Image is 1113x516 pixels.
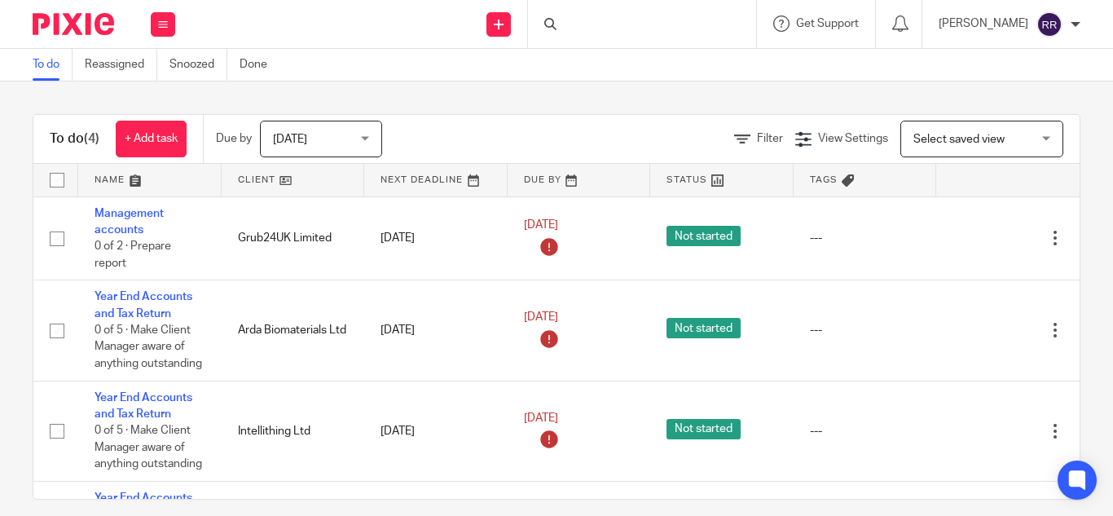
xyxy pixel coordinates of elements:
span: [DATE] [524,219,558,231]
div: --- [810,423,921,439]
div: --- [810,322,921,338]
span: [DATE] [524,412,558,424]
td: Grub24UK Limited [222,196,365,280]
p: [PERSON_NAME] [939,15,1028,32]
span: 0 of 5 · Make Client Manager aware of anything outstanding [95,426,202,470]
span: [DATE] [524,311,558,323]
span: Select saved view [913,134,1005,145]
span: Filter [757,133,783,144]
span: View Settings [818,133,888,144]
span: [DATE] [273,134,307,145]
span: (4) [84,132,99,145]
a: Reassigned [85,49,157,81]
h1: To do [50,130,99,148]
a: Year End Accounts and Tax Return [95,291,192,319]
a: To do [33,49,73,81]
a: Year End Accounts and Tax Return [95,392,192,420]
a: Done [240,49,279,81]
span: Tags [810,175,838,184]
td: Arda Biomaterials Ltd [222,280,365,381]
a: + Add task [116,121,187,157]
td: [DATE] [364,280,508,381]
div: --- [810,230,921,246]
img: Pixie [33,13,114,35]
span: Not started [666,318,741,338]
span: Not started [666,226,741,246]
td: [DATE] [364,381,508,481]
a: Snoozed [169,49,227,81]
span: Get Support [796,18,859,29]
span: 0 of 2 · Prepare report [95,240,171,269]
span: 0 of 5 · Make Client Manager aware of anything outstanding [95,324,202,369]
span: Not started [666,419,741,439]
a: Management accounts [95,208,164,236]
td: Intellithing Ltd [222,381,365,481]
td: [DATE] [364,196,508,280]
p: Due by [216,130,252,147]
img: svg%3E [1036,11,1062,37]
